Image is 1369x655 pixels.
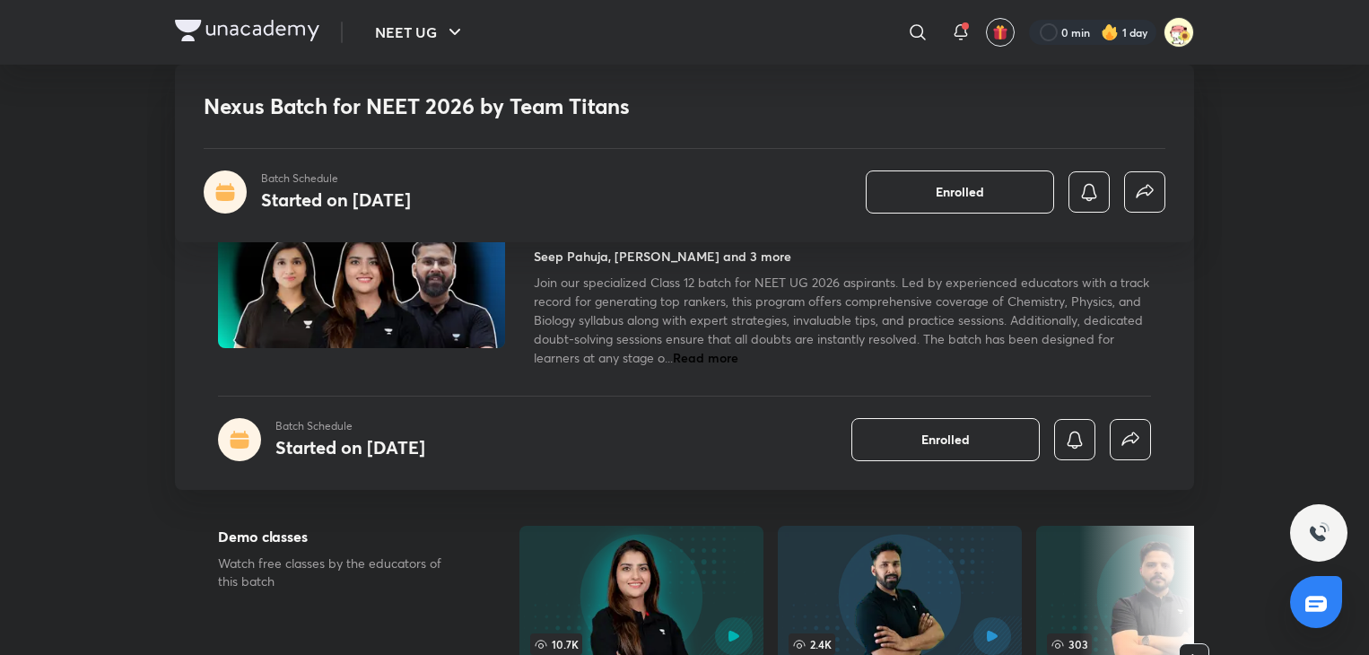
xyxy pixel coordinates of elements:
span: 303 [1047,633,1092,655]
h1: Nexus Batch for NEET 2026 by Team Titans [204,93,906,119]
button: avatar [986,18,1015,47]
span: 2.4K [789,633,835,655]
img: Company Logo [175,20,319,41]
h4: Started on [DATE] [275,435,425,459]
button: Enrolled [851,418,1040,461]
img: avatar [992,24,1008,40]
a: Company Logo [175,20,319,46]
p: Watch free classes by the educators of this batch [218,555,462,590]
h5: Demo classes [218,526,462,547]
h4: Seep Pahuja, [PERSON_NAME] and 3 more [534,247,791,266]
p: Batch Schedule [261,170,411,187]
span: 10.7K [530,633,582,655]
button: NEET UG [364,14,476,50]
button: Enrolled [866,170,1054,214]
span: Join our specialized Class 12 batch for NEET UG 2026 aspirants. Led by experienced educators with... [534,274,1149,366]
span: Enrolled [921,431,970,449]
img: Thumbnail [215,185,508,350]
img: streak [1101,23,1119,41]
span: Read more [673,349,738,366]
p: Batch Schedule [275,418,425,434]
h4: Started on [DATE] [261,188,411,212]
img: Samikshya Patra [1164,17,1194,48]
span: Enrolled [936,183,984,201]
img: ttu [1308,522,1330,544]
